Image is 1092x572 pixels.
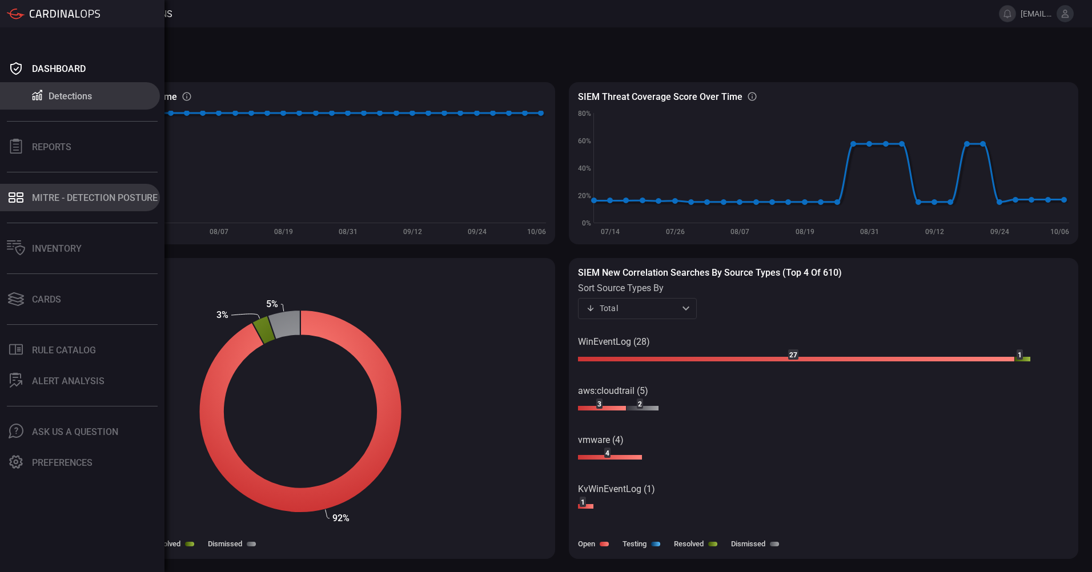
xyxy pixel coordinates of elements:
[578,283,697,293] label: sort source types by
[32,345,96,356] div: Rule Catalog
[151,539,180,548] label: Resolved
[578,336,650,347] text: WinEventLog (28)
[32,376,105,386] div: ALERT ANALYSIS
[578,137,591,145] text: 60%
[601,228,620,236] text: 07/14
[32,426,118,437] div: Ask Us A Question
[274,228,293,236] text: 08/19
[578,91,742,102] h3: SIEM Threat coverage score over time
[789,351,797,359] text: 27
[990,228,1009,236] text: 09/24
[339,228,358,236] text: 08/31
[796,228,814,236] text: 08/19
[860,228,879,236] text: 08/31
[638,400,642,408] text: 2
[623,539,647,548] label: Testing
[597,400,601,408] text: 3
[49,91,92,102] div: Detections
[403,228,422,236] text: 09/12
[925,228,944,236] text: 09/12
[578,484,655,494] text: KvWinEventLog (1)
[731,539,765,548] label: Dismissed
[208,539,242,548] label: Dismissed
[581,498,585,506] text: 1
[582,219,591,227] text: 0%
[666,228,685,236] text: 07/26
[266,299,278,309] text: 5%
[586,303,679,314] div: Total
[1050,228,1069,236] text: 10/06
[32,63,86,74] div: Dashboard
[578,267,1069,278] h3: SIEM New correlation searches by source types (Top 4 of 610)
[527,228,546,236] text: 10/06
[332,513,350,523] text: 92%
[578,192,591,200] text: 20%
[32,243,82,254] div: Inventory
[578,539,595,548] label: Open
[578,110,591,118] text: 80%
[578,164,591,172] text: 40%
[674,539,704,548] label: Resolved
[210,228,228,236] text: 08/07
[468,228,487,236] text: 09/24
[32,142,71,152] div: Reports
[578,385,648,396] text: aws:cloudtrail (5)
[730,228,749,236] text: 08/07
[1018,351,1022,359] text: 1
[32,457,93,468] div: Preferences
[32,192,158,203] div: MITRE - Detection Posture
[1021,9,1052,18] span: [EMAIL_ADDRESS][PERSON_NAME][DOMAIN_NAME]
[605,449,609,457] text: 4
[578,434,624,445] text: vmware (4)
[216,309,228,320] text: 3%
[32,294,61,305] div: Cards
